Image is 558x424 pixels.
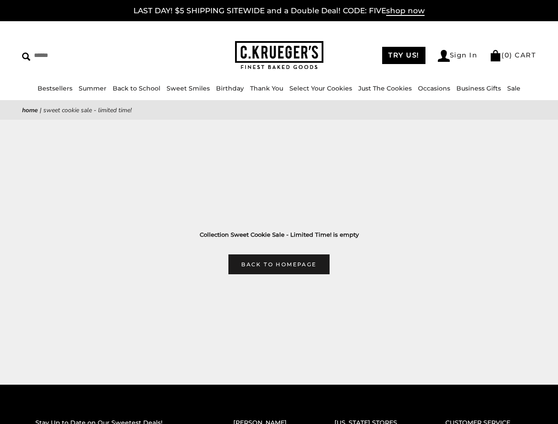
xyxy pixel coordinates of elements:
[507,84,520,92] a: Sale
[22,105,536,115] nav: breadcrumbs
[22,49,140,62] input: Search
[456,84,501,92] a: Business Gifts
[505,51,510,59] span: 0
[289,84,352,92] a: Select Your Cookies
[43,106,132,114] span: Sweet Cookie Sale - Limited Time!
[235,41,323,70] img: C.KRUEGER'S
[22,106,38,114] a: Home
[35,230,523,239] h3: Collection Sweet Cookie Sale - Limited Time! is empty
[490,51,536,59] a: (0) CART
[167,84,210,92] a: Sweet Smiles
[382,47,425,64] a: TRY US!
[386,6,425,16] span: shop now
[228,254,329,274] a: Back to homepage
[490,50,501,61] img: Bag
[40,106,42,114] span: |
[438,50,478,62] a: Sign In
[133,6,425,16] a: LAST DAY! $5 SHIPPING SITEWIDE and a Double Deal! CODE: FIVEshop now
[418,84,450,92] a: Occasions
[250,84,283,92] a: Thank You
[113,84,160,92] a: Back to School
[22,53,30,61] img: Search
[38,84,72,92] a: Bestsellers
[79,84,106,92] a: Summer
[438,50,450,62] img: Account
[216,84,244,92] a: Birthday
[358,84,412,92] a: Just The Cookies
